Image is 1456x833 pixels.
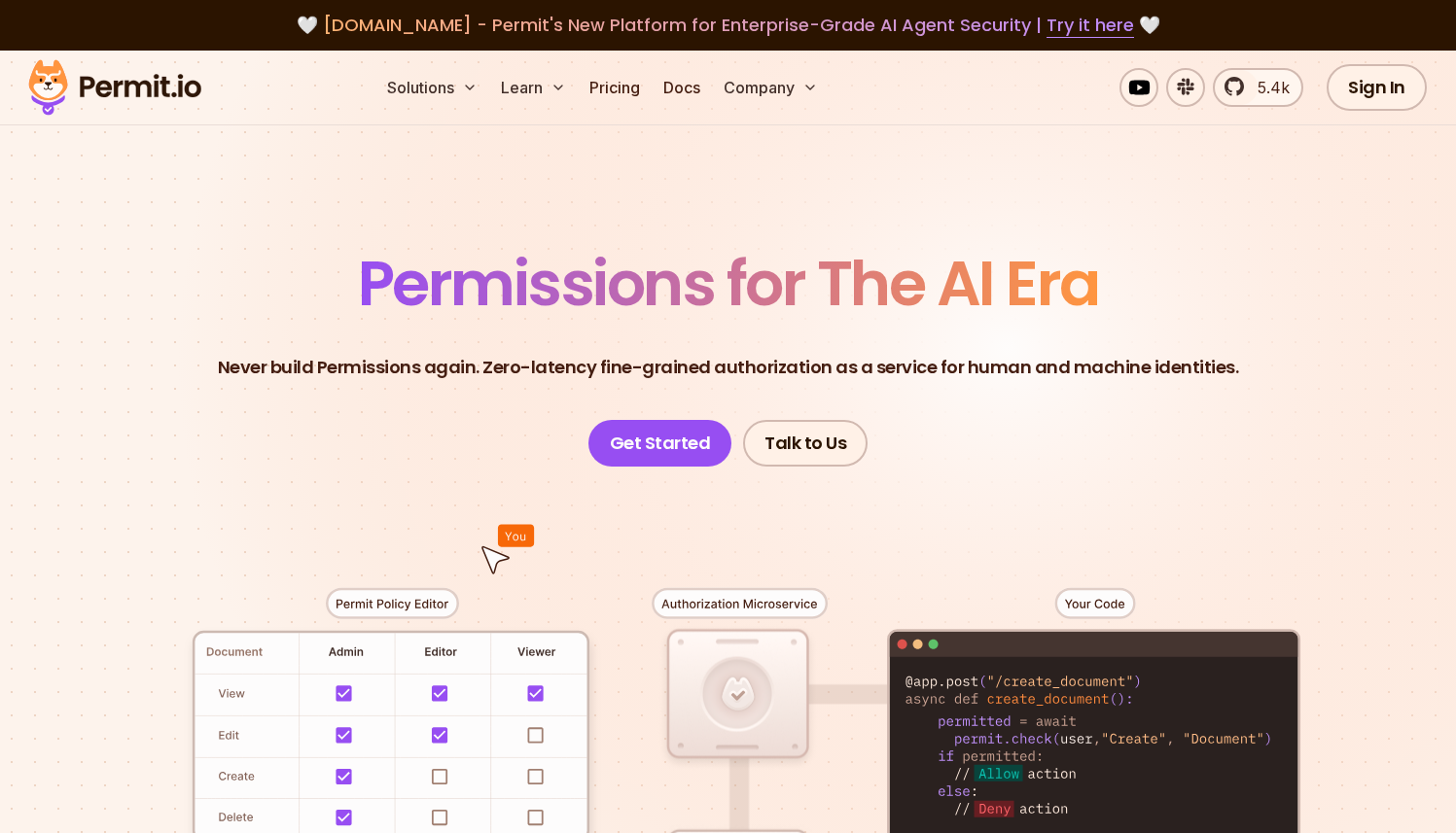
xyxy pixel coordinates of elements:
[493,68,574,107] button: Learn
[379,68,485,107] button: Solutions
[47,12,1409,39] div: 🤍 🤍
[582,68,648,107] a: Pricing
[743,420,868,467] a: Talk to Us
[1213,68,1303,107] a: 5.4k
[358,240,1099,327] span: Permissions for The AI Era
[1246,76,1290,99] span: 5.4k
[218,354,1239,381] p: Never build Permissions again. Zero-latency fine-grained authorization as a service for human and...
[656,68,708,107] a: Docs
[19,54,210,121] img: Permit logo
[588,420,732,467] a: Get Started
[323,13,1134,37] span: [DOMAIN_NAME] - Permit's New Platform for Enterprise-Grade AI Agent Security |
[1327,64,1427,111] a: Sign In
[1047,13,1134,38] a: Try it here
[716,68,826,107] button: Company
